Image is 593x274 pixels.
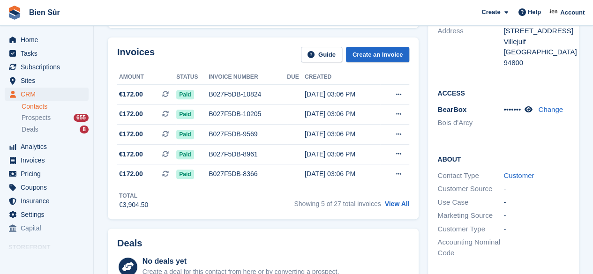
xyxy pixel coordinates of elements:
[176,90,194,99] span: Paid
[119,169,143,179] span: €172.00
[287,70,305,85] th: Due
[437,237,503,258] div: Accounting Nominal Code
[176,70,209,85] th: Status
[294,200,381,207] span: Showing 5 of 27 total invoices
[21,222,77,235] span: Capital
[346,47,410,62] a: Create an Invoice
[5,154,89,167] a: menu
[528,7,541,17] span: Help
[119,192,148,200] div: Total
[5,208,89,221] a: menu
[305,149,380,159] div: [DATE] 03:06 PM
[437,224,503,235] div: Customer Type
[209,129,287,139] div: B027F5DB-9569
[305,70,380,85] th: Created
[119,129,143,139] span: €172.00
[5,181,89,194] a: menu
[117,47,155,62] h2: Invoices
[21,74,77,87] span: Sites
[209,109,287,119] div: B027F5DB-10205
[437,197,503,208] div: Use Case
[22,125,38,134] span: Deals
[503,105,521,113] span: •••••••
[22,125,89,134] a: Deals 8
[437,154,570,163] h2: About
[5,33,89,46] a: menu
[21,88,77,101] span: CRM
[22,113,51,122] span: Prospects
[21,194,77,207] span: Insurance
[21,181,77,194] span: Coupons
[176,110,194,119] span: Paid
[305,109,380,119] div: [DATE] 03:06 PM
[437,26,503,68] div: Address
[5,74,89,87] a: menu
[5,140,89,153] a: menu
[5,222,89,235] a: menu
[503,58,570,68] div: 94800
[176,170,194,179] span: Paid
[503,197,570,208] div: -
[21,167,77,180] span: Pricing
[143,256,339,267] div: No deals yet
[21,33,77,46] span: Home
[8,243,93,252] span: Storefront
[119,109,143,119] span: €172.00
[301,47,342,62] a: Guide
[21,60,77,74] span: Subscriptions
[5,60,89,74] a: menu
[176,130,194,139] span: Paid
[21,154,77,167] span: Invoices
[119,89,143,99] span: €172.00
[176,150,194,159] span: Paid
[22,102,89,111] a: Contacts
[560,8,585,17] span: Account
[80,126,89,133] div: 8
[437,184,503,194] div: Customer Source
[503,26,570,37] div: [STREET_ADDRESS]
[21,208,77,221] span: Settings
[538,105,563,113] a: Change
[437,118,503,128] li: Bois d'Arcy
[209,149,287,159] div: B027F5DB-8961
[503,184,570,194] div: -
[5,167,89,180] a: menu
[119,200,148,210] div: €3,904.50
[437,210,503,221] div: Marketing Source
[481,7,500,17] span: Create
[305,129,380,139] div: [DATE] 03:06 PM
[503,224,570,235] div: -
[21,47,77,60] span: Tasks
[209,89,287,99] div: B027F5DB-10824
[437,88,570,97] h2: Access
[74,114,89,122] div: 655
[21,140,77,153] span: Analytics
[503,37,570,47] div: Villejuif
[549,7,559,17] img: Asmaa Habri
[209,70,287,85] th: Invoice number
[5,47,89,60] a: menu
[22,113,89,123] a: Prospects 655
[503,171,534,179] a: Customer
[305,89,380,99] div: [DATE] 03:06 PM
[25,5,64,20] a: Bien Sûr
[5,194,89,207] a: menu
[117,70,176,85] th: Amount
[503,210,570,221] div: -
[437,105,466,113] span: BearBox
[5,88,89,101] a: menu
[119,149,143,159] span: €172.00
[209,169,287,179] div: B027F5DB-8366
[305,169,380,179] div: [DATE] 03:06 PM
[437,170,503,181] div: Contact Type
[503,47,570,58] div: [GEOGRAPHIC_DATA]
[8,6,22,20] img: stora-icon-8386f47178a22dfd0bd8f6a31ec36ba5ce8667c1dd55bd0f319d3a0aa187defe.svg
[117,238,142,249] h2: Deals
[384,200,409,207] a: View All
